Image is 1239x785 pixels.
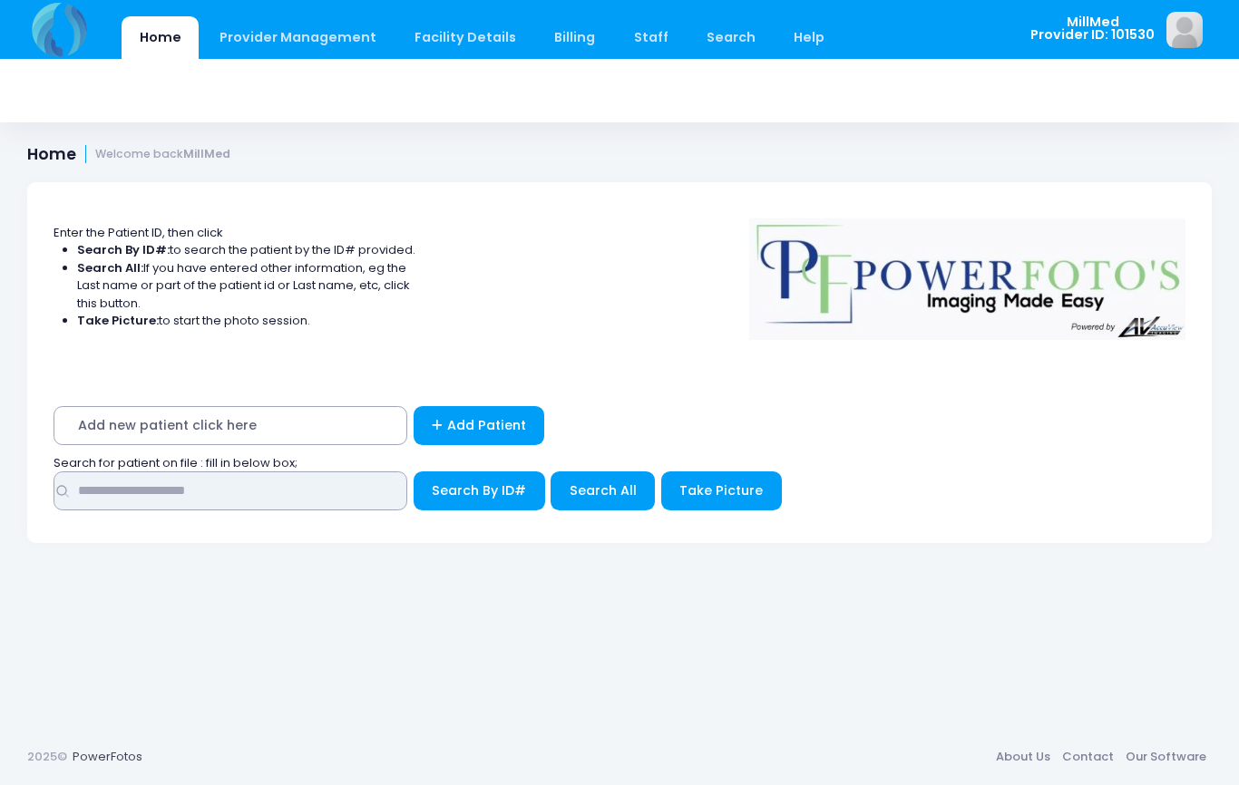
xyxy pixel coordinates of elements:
a: Home [122,16,199,59]
span: Search By ID# [432,481,526,499]
h1: Home [27,145,230,164]
a: Staff [616,16,686,59]
a: Our Software [1119,741,1212,773]
span: MillMed Provider ID: 101530 [1030,15,1155,42]
img: image [1166,12,1203,48]
strong: Take Picture: [77,312,159,329]
a: Provider Management [201,16,394,59]
a: Billing [537,16,613,59]
li: to start the photo session. [77,312,416,330]
a: Help [776,16,843,59]
small: Welcome back [95,148,230,161]
span: Search for patient on file : fill in below box; [54,454,298,471]
strong: Search By ID#: [77,241,170,258]
img: Logo [741,206,1195,340]
span: 2025© [27,748,67,765]
span: Enter the Patient ID, then click [54,224,223,241]
a: Contact [1056,741,1119,773]
button: Take Picture [661,471,782,510]
a: Facility Details [397,16,534,59]
strong: Search All: [77,259,143,276]
strong: MillMed [183,146,230,161]
a: PowerFotos [73,748,142,765]
li: to search the patient by the ID# provided. [77,241,416,259]
a: Add Patient [414,406,545,445]
button: Search All [551,471,655,510]
a: About Us [990,741,1056,773]
button: Search By ID# [414,471,545,510]
span: Add new patient click here [54,406,407,445]
a: Search [688,16,773,59]
span: Search All [570,481,637,499]
span: Take Picture [679,481,763,499]
li: If you have entered other information, eg the Last name or part of the patient id or Last name, e... [77,259,416,313]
